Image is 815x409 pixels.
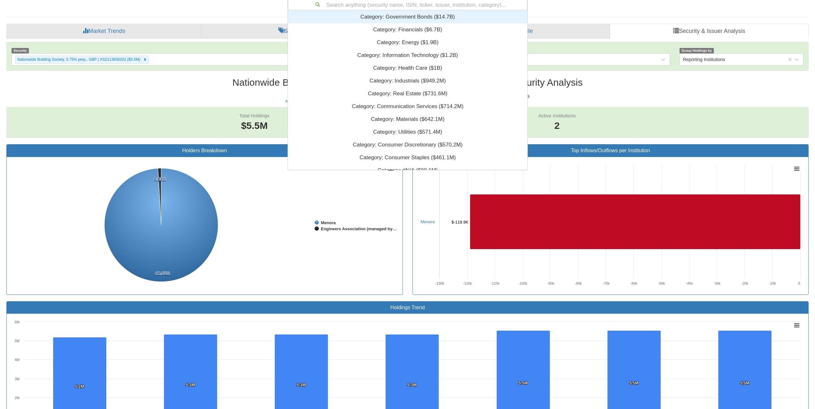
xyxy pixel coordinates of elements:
[201,24,408,39] a: Sector Breakdown
[491,281,500,285] text: -110k
[154,177,166,181] tspan: 0.93%
[297,382,306,387] tspan: 5.3M
[418,148,804,153] h3: Top Inflows/Outflows per Institution
[547,281,554,285] text: -90k
[15,56,141,63] div: Nationwide Building Society, 5.75% perp., GBP | XS2113658202 ($5.5M)
[452,220,469,224] tspan: $-118.9K
[12,48,29,53] span: Security
[463,281,472,285] text: -120k
[421,219,435,224] a: Menora
[288,100,527,113] div: Category: ‎Communication Services ‎($714.2M)‏
[156,271,170,276] tspan: 99.07%
[630,281,637,285] text: -60k
[239,113,269,118] span: Total Holdings
[680,48,714,53] span: Group Holdings by
[288,126,527,138] div: Category: ‎Utilities ‎($571.4M)‏
[288,49,527,62] div: Category: ‎Information Technology ‎($1.2B)‏
[288,138,527,151] div: Category: ‎Consumer Discretionary ‎($570.2M)‏
[12,148,398,153] h3: Holders Breakdown
[6,24,201,39] a: Market Trends
[407,382,417,387] tspan: 5.3M
[658,281,665,285] text: -50k
[15,339,20,343] text: 5M
[713,281,721,285] text: -30k
[518,381,528,385] tspan: 5.5M
[15,320,20,324] text: 6M
[15,377,20,381] text: 3M
[288,164,527,177] div: Category: ‎#N/A ‎($80.1M)‏
[12,305,803,311] h3: Holdings Trend
[683,56,725,63] div: Reporting Institutions
[321,226,396,231] tspan: Engineers Association (managed by…
[610,24,809,39] a: Security & Issuer Analysis
[241,120,268,131] span: $5.5M
[288,62,527,75] div: Category: ‎Health Care ‎($1B)‏
[741,281,748,285] text: -20k
[686,281,693,285] text: -40k
[15,358,20,362] text: 4M
[288,36,527,49] div: Category: ‎Energy ‎($1.9B)‏
[602,281,609,285] text: -70k
[538,113,576,118] span: Active Institutions
[288,11,527,23] div: Category: ‎Government Bonds ‎($14.7B)‏
[284,94,343,104] h5: Issuer :
[288,113,527,126] div: Category: ‎Materials ‎($642.1M)‏
[288,87,527,100] div: Category: ‎Real Estate ‎($731.6M)‏
[288,151,527,164] div: Category: ‎Consumer Staples ‎($461.1M)‏
[629,381,639,385] tspan: 5.5M
[75,384,84,389] tspan: 5.2M
[575,281,582,285] text: -80k
[6,77,809,88] h2: Nationwide Building Society, 5.75% perp., GBP | XS2113658202 - Security Analysis
[435,281,444,285] text: -130k
[288,23,527,36] div: Category: ‎Financials ‎($6.7B)‏
[186,382,195,387] tspan: 5.3M
[15,396,20,400] text: 2M
[769,281,776,285] text: -10k
[798,281,800,285] text: 0
[518,281,527,285] text: -100k
[321,220,336,225] tspan: Menora
[285,99,341,104] button: Nationwide Building Society
[538,119,576,133] span: 2
[288,11,527,202] div: grid
[288,75,527,87] div: Category: ‎Industrials ‎($949.2M)‏
[740,381,749,385] tspan: 5.5M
